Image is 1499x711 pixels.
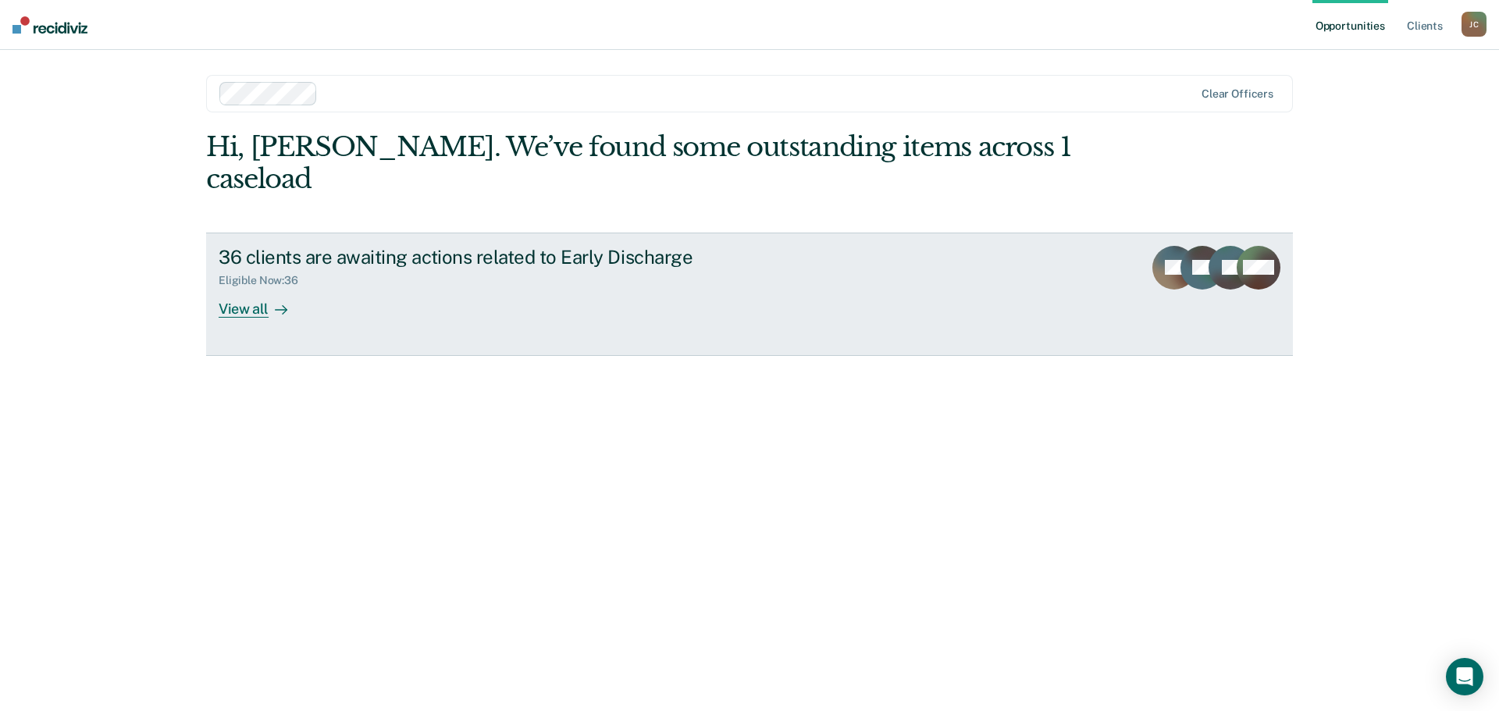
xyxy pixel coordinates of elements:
button: JC [1462,12,1487,37]
img: Recidiviz [12,16,87,34]
div: J C [1462,12,1487,37]
div: 36 clients are awaiting actions related to Early Discharge [219,246,767,268]
div: Eligible Now : 36 [219,274,311,287]
div: Open Intercom Messenger [1446,658,1483,695]
a: 36 clients are awaiting actions related to Early DischargeEligible Now:36View all [206,233,1293,356]
div: Hi, [PERSON_NAME]. We’ve found some outstanding items across 1 caseload [206,131,1076,195]
div: Clear officers [1202,87,1273,101]
div: View all [219,287,306,318]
